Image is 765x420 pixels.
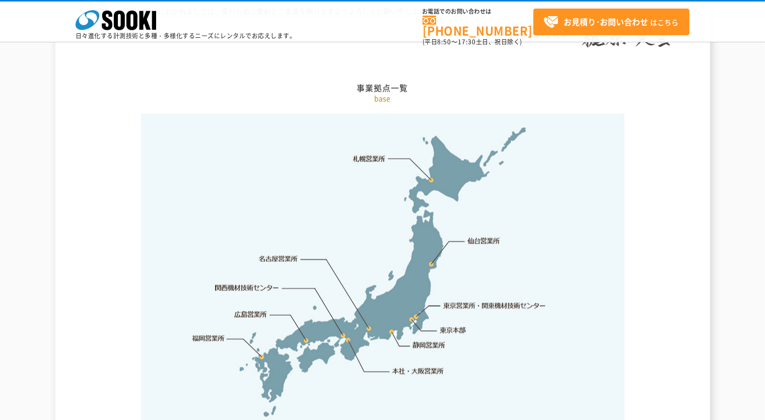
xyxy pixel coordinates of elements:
span: 8:50 [438,37,452,46]
a: 福岡営業所 [192,333,225,343]
a: [PHONE_NUMBER] [423,16,533,36]
strong: お見積り･お問い合わせ [564,16,648,28]
span: お電話でのお問い合わせは [423,9,533,15]
a: 本社・大阪営業所 [391,366,444,376]
p: base [88,93,677,104]
a: 広島営業所 [235,309,267,319]
span: (平日 ～ 土日、祝日除く) [423,37,522,46]
a: 東京本部 [440,325,466,335]
p: 日々進化する計測技術と多種・多様化するニーズにレンタルでお応えします。 [76,33,296,39]
a: 静岡営業所 [412,340,445,350]
a: 札幌営業所 [353,153,386,163]
a: 東京営業所・関東機材技術センター [444,300,547,310]
a: 関西機材技術センター [215,283,279,293]
a: 名古屋営業所 [259,254,298,264]
a: お見積り･お問い合わせはこちら [533,9,689,35]
span: 17:30 [458,37,476,46]
span: はこちら [543,15,678,30]
a: 仙台営業所 [467,236,500,246]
